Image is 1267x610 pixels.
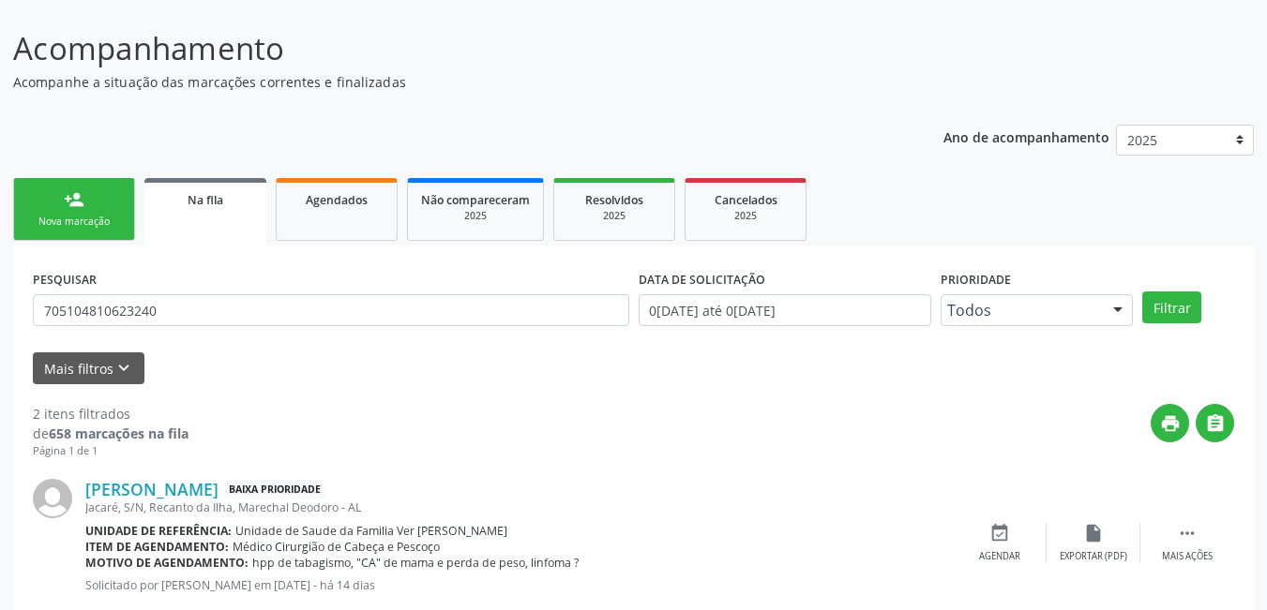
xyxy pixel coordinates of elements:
i:  [1205,413,1226,434]
span: Cancelados [715,192,777,208]
div: Exportar (PDF) [1060,550,1127,563]
span: Unidade de Saude da Familia Ver [PERSON_NAME] [235,523,507,539]
div: 2025 [421,209,530,223]
input: Selecione um intervalo [639,294,932,326]
i: event_available [989,523,1010,543]
div: 2025 [699,209,792,223]
a: [PERSON_NAME] [85,479,219,499]
div: Agendar [979,550,1020,563]
span: Agendados [306,192,368,208]
span: Resolvidos [585,192,643,208]
i: keyboard_arrow_down [113,358,134,379]
p: Solicitado por [PERSON_NAME] em [DATE] - há 14 dias [85,577,953,593]
span: Não compareceram [421,192,530,208]
p: Acompanhe a situação das marcações correntes e finalizadas [13,72,882,92]
button: Mais filtroskeyboard_arrow_down [33,352,144,385]
div: de [33,424,189,443]
div: Mais ações [1162,550,1213,563]
div: Nova marcação [27,215,121,229]
i: insert_drive_file [1083,523,1104,543]
b: Unidade de referência: [85,523,232,539]
button: print [1151,404,1189,442]
span: Na fila [188,192,223,208]
div: 2025 [567,209,661,223]
button:  [1196,404,1234,442]
label: Prioridade [941,265,1011,294]
div: Página 1 de 1 [33,443,189,459]
img: img [33,479,72,518]
label: DATA DE SOLICITAÇÃO [639,265,765,294]
div: person_add [64,189,84,210]
span: Baixa Prioridade [225,480,324,499]
i: print [1160,413,1181,434]
p: Ano de acompanhamento [943,125,1109,148]
b: Motivo de agendamento: [85,555,249,571]
div: Jacaré, S/N, Recanto da Ilha, Marechal Deodoro - AL [85,499,953,515]
strong: 658 marcações na fila [49,424,189,442]
input: Nome, CNS [33,294,629,326]
i:  [1177,523,1198,543]
button: Filtrar [1142,291,1201,323]
b: Item de agendamento: [85,539,229,555]
div: 2 itens filtrados [33,404,189,424]
span: Médico Cirurgião de Cabeça e Pescoço [233,539,440,555]
span: Todos [947,301,1094,320]
p: Acompanhamento [13,25,882,72]
label: PESQUISAR [33,265,97,294]
span: hpp de tabagismo, "CA" de mama e perda de peso, linfoma ? [252,555,579,571]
